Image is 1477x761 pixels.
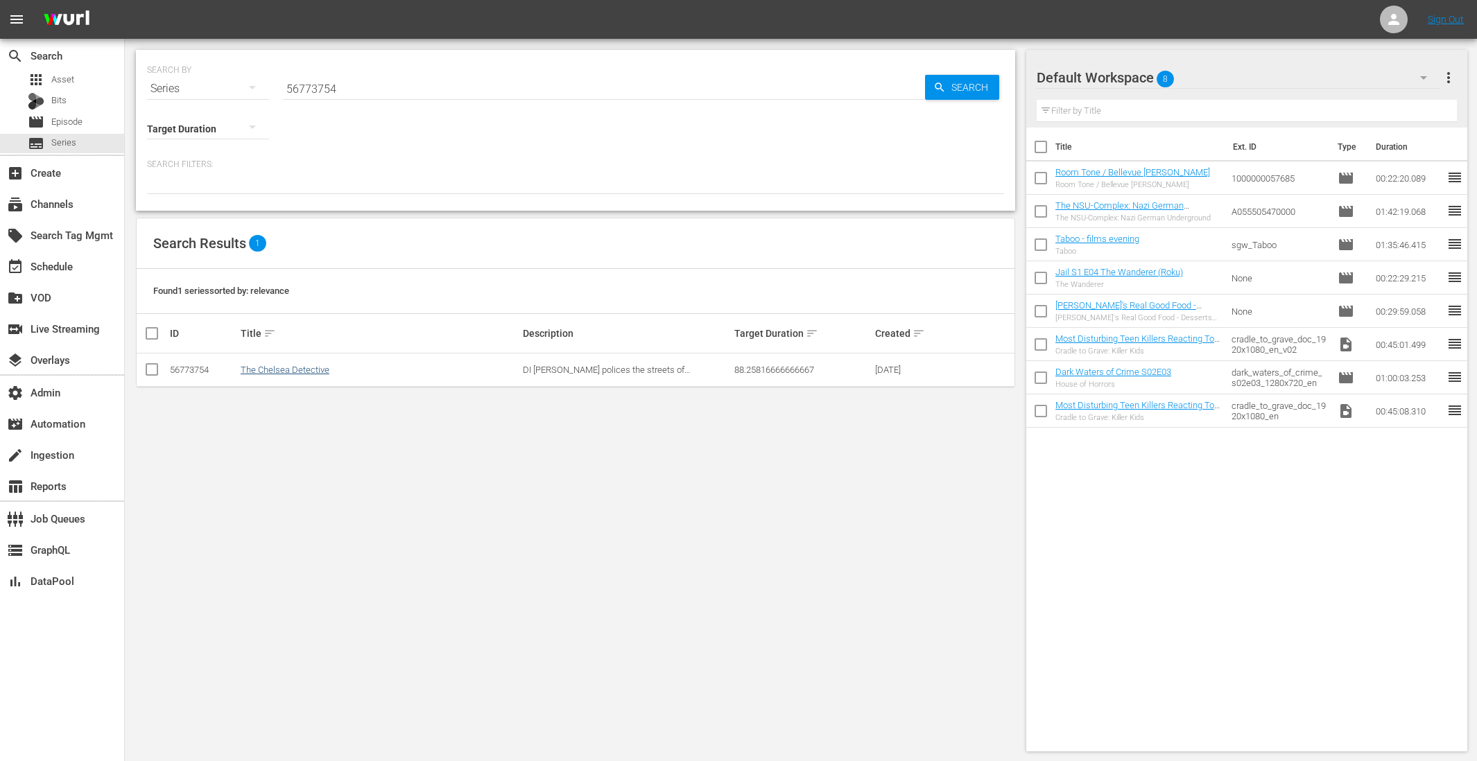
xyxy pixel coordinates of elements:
span: reorder [1446,202,1463,219]
span: Episode [1338,170,1354,186]
span: Ingestion [7,447,24,464]
th: Ext. ID [1225,128,1330,166]
td: 1000000057685 [1226,161,1332,195]
span: Episode [1338,236,1354,253]
div: Target Duration [734,325,871,342]
span: Search [946,75,999,100]
span: reorder [1446,236,1463,252]
td: 00:22:20.089 [1370,161,1446,195]
div: The NSU-Complex: Nazi German Underground [1055,213,1220,222]
div: The Wanderer [1055,280,1183,289]
td: 01:42:19.068 [1370,195,1446,228]
div: Created [875,325,942,342]
div: Cradle to Grave: Killer Kids [1055,347,1220,356]
span: Series [51,136,76,150]
span: reorder [1446,402,1463,419]
span: reorder [1446,269,1463,286]
div: ID [170,328,236,339]
span: Create [7,165,24,182]
td: 00:29:59.058 [1370,295,1446,328]
span: Series [28,135,44,152]
span: DI [PERSON_NAME] polices the streets of [GEOGRAPHIC_DATA], [GEOGRAPHIC_DATA]'s richest borough. [523,365,729,396]
a: [PERSON_NAME]'s Real Good Food - Desserts With Benefits [1055,300,1202,321]
div: Default Workspace [1037,58,1440,97]
span: Video [1338,336,1354,353]
div: Title [241,325,519,342]
span: Reports [7,478,24,495]
span: 1 [249,235,266,252]
span: Automation [7,416,24,432]
span: Search Tag Mgmt [7,227,24,244]
span: Live Streaming [7,321,24,338]
span: sort [806,327,818,340]
a: Room Tone / Bellevue [PERSON_NAME] [1055,167,1210,177]
div: Room Tone / Bellevue [PERSON_NAME] [1055,180,1210,189]
a: Most Disturbing Teen Killers Reacting To Insane Sentences [1055,333,1220,354]
td: None [1226,261,1332,295]
span: sort [264,327,276,340]
th: Title [1055,128,1225,166]
span: Episode [1338,369,1354,386]
div: 88.25816666666667 [734,365,871,375]
span: Admin [7,385,24,401]
a: Most Disturbing Teen Killers Reacting To Insane Sentences [1055,400,1220,421]
span: reorder [1446,302,1463,319]
td: 00:45:01.499 [1370,328,1446,361]
a: Taboo - films evening [1055,234,1139,244]
a: Sign Out [1428,14,1464,25]
span: reorder [1446,335,1463,352]
td: 01:35:46.415 [1370,228,1446,261]
span: Episode [1338,203,1354,220]
span: Channels [7,196,24,213]
span: Asset [51,73,74,87]
img: ans4CAIJ8jUAAAAAAAAAAAAAAAAAAAAAAAAgQb4GAAAAAAAAAAAAAAAAAAAAAAAAJMjXAAAAAAAAAAAAAAAAAAAAAAAAgAT5G... [33,3,100,36]
span: Episode [28,114,44,130]
td: cradle_to_grave_doc_1920x1080_en [1226,394,1332,428]
span: Search Results [153,235,246,252]
span: Asset [28,71,44,88]
span: more_vert [1440,69,1457,86]
span: Schedule [7,259,24,275]
td: 00:22:29.215 [1370,261,1446,295]
div: [DATE] [875,365,942,375]
span: DataPool [7,573,24,590]
span: VOD [7,290,24,306]
span: Episode [1338,270,1354,286]
span: Job Queues [7,511,24,527]
p: Search Filters: [147,159,1004,170]
span: reorder [1446,169,1463,186]
span: Episode [1338,303,1354,320]
td: 01:00:03.253 [1370,361,1446,394]
div: House of Horrors [1055,380,1171,389]
div: Description [523,328,730,339]
span: Episode [51,115,83,129]
div: 56773754 [170,365,236,375]
span: Video [1338,403,1354,419]
div: Taboo [1055,247,1139,256]
th: Duration [1367,128,1451,166]
span: GraphQL [7,542,24,559]
span: 8 [1157,64,1174,94]
div: Series [147,69,269,108]
td: None [1226,295,1332,328]
div: Cradle to Grave: Killer Kids [1055,413,1220,422]
td: A055505470000 [1226,195,1332,228]
span: menu [8,11,25,28]
a: Jail S1 E04 The Wanderer (Roku) [1055,267,1183,277]
a: Dark Waters of Crime S02E03 [1055,367,1171,377]
span: Found 1 series sorted by: relevance [153,286,289,296]
div: [PERSON_NAME]'s Real Good Food - Desserts With Benefits [1055,313,1220,322]
a: The Chelsea Detective [241,365,329,375]
td: 00:45:08.310 [1370,394,1446,428]
span: reorder [1446,369,1463,385]
span: sort [913,327,925,340]
button: more_vert [1440,61,1457,94]
span: Overlays [7,352,24,369]
td: sgw_Taboo [1226,228,1332,261]
span: Bits [51,94,67,107]
a: The NSU-Complex: Nazi German Underground [1055,200,1189,221]
span: Search [7,48,24,64]
td: dark_waters_of_crime_s02e03_1280x720_en [1226,361,1332,394]
div: Bits [28,93,44,110]
td: cradle_to_grave_doc_1920x1080_en_v02 [1226,328,1332,361]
